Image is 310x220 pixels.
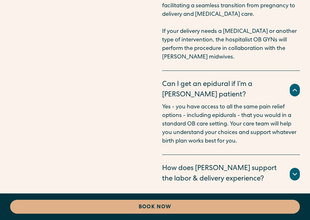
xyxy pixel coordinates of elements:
div: Can I get an epidural if I’m a [PERSON_NAME] patient? [162,80,282,101]
p: Yes - you have access to all the same pain relief options - including epidurals - that you would ... [162,103,300,146]
a: Book Now [10,200,300,214]
p: If your delivery needs a [MEDICAL_DATA] or another type of intervention, the hospitalist OB GYNs ... [162,27,300,62]
div: How does [PERSON_NAME] support the labor & delivery experience? [162,164,282,185]
p: ‍ [162,19,300,27]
